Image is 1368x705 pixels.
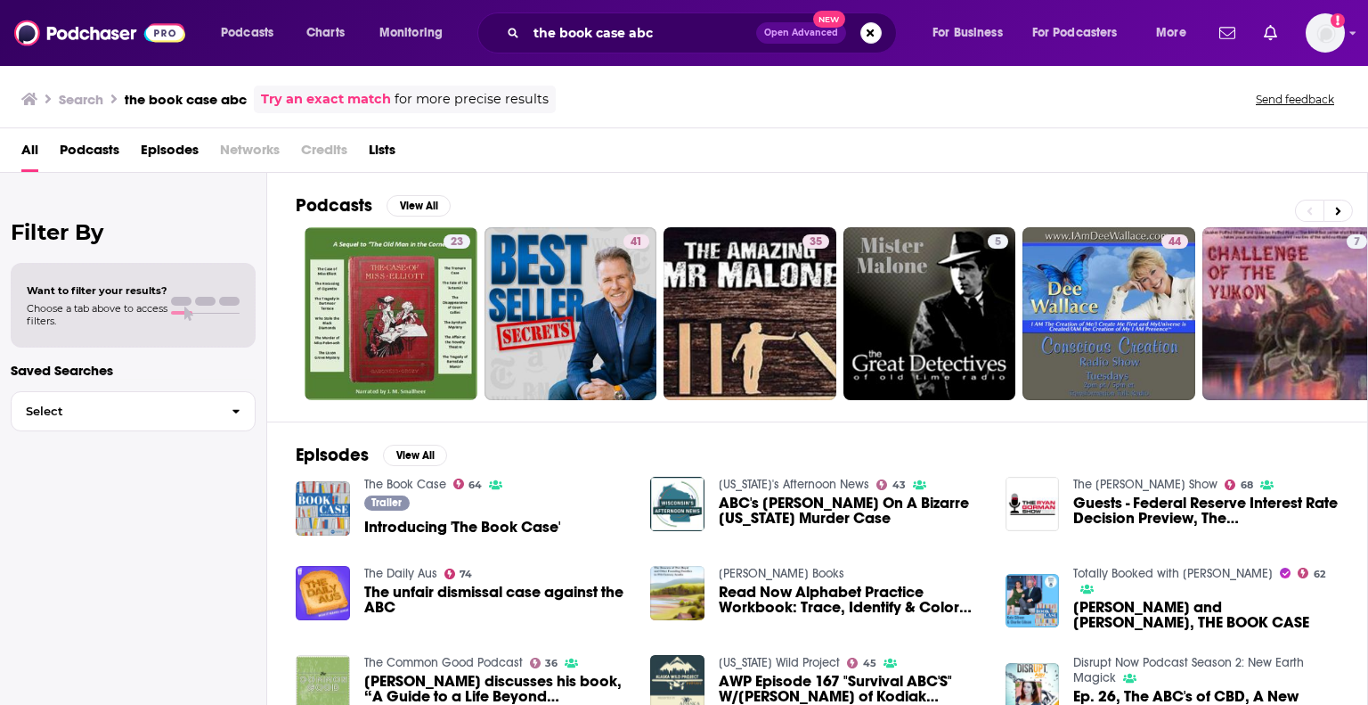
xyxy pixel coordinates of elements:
[719,477,869,492] a: Wisconsin's Afternoon News
[526,19,756,47] input: Search podcasts, credits, & more...
[208,19,297,47] button: open menu
[261,89,391,110] a: Try an exact match
[719,674,984,704] a: AWP Episode 167 "Survival ABC'S" W/Casey Harver of Kodiak Survival School
[1250,92,1339,107] button: Send feedback
[1257,18,1284,48] a: Show notifications dropdown
[1073,566,1273,581] a: Totally Booked with Zibby
[1073,496,1339,526] span: Guests - Federal Reserve Interest Rate Decision Preview, The [PERSON_NAME] Murder Case, & ABC's [...
[1241,481,1253,489] span: 68
[863,660,876,668] span: 45
[1006,574,1060,628] img: Kate and Charlie Gibson, THE BOOK CASE
[756,22,846,44] button: Open AdvancedNew
[1161,234,1188,249] a: 44
[296,444,447,466] a: EpisodesView All
[453,479,483,489] a: 64
[810,234,822,251] span: 35
[301,135,347,172] span: Credits
[1331,13,1345,28] svg: Add a profile image
[1212,18,1242,48] a: Show notifications dropdown
[1073,477,1217,492] a: The Ryan Gorman Show
[1306,13,1345,53] span: Logged in as BKusilek
[631,234,642,251] span: 41
[1225,480,1253,490] a: 68
[650,566,704,620] img: Read Now Alphabet Practice Workbook: Trace, Identify & Color the ABC’s / Capital & Lower Case
[1032,20,1118,45] span: For Podcasters
[460,570,472,578] span: 74
[664,227,836,400] a: 35
[719,674,984,704] span: AWP Episode 167 "Survival ABC'S" W/[PERSON_NAME] of Kodiak Survival School
[444,234,470,249] a: 23
[1156,20,1186,45] span: More
[379,20,443,45] span: Monitoring
[719,585,984,615] a: Read Now Alphabet Practice Workbook: Trace, Identify & Color the ABC’s / Capital & Lower Case
[1022,227,1195,400] a: 44
[1073,600,1339,630] span: [PERSON_NAME] and [PERSON_NAME], THE BOOK CASE
[1354,234,1360,251] span: 7
[306,20,345,45] span: Charts
[221,20,273,45] span: Podcasts
[27,302,167,327] span: Choose a tab above to access filters.
[719,566,844,581] a: Claire Dorron Books
[125,91,247,108] h3: the book case abc
[444,569,473,579] a: 74
[364,674,630,704] a: Steven Barr discusses his book, “A Guide to a Life Beyond Imagination,” Brian and Aubrey share th...
[364,566,437,581] a: The Daily Aus
[296,444,369,466] h2: Episodes
[988,234,1008,249] a: 5
[11,219,256,245] h2: Filter By
[1347,234,1367,249] a: 7
[451,234,463,251] span: 23
[813,11,845,28] span: New
[650,477,704,531] img: ABC's Alex Stone On A Bizarre Utah Murder Case
[367,19,466,47] button: open menu
[719,496,984,526] a: ABC's Alex Stone On A Bizarre Utah Murder Case
[220,135,280,172] span: Networks
[1306,13,1345,53] img: User Profile
[364,674,630,704] span: [PERSON_NAME] discusses his book, “A Guide to a Life Beyond Imagination,” [PERSON_NAME] and [PERS...
[545,660,558,668] span: 36
[719,655,840,670] a: Alaska Wild Project
[364,520,560,535] a: Introducing 'The Book Case'
[364,477,446,492] a: The Book Case
[1144,19,1209,47] button: open menu
[295,19,355,47] a: Charts
[296,481,350,536] img: Introducing 'The Book Case'
[847,658,876,668] a: 45
[530,658,558,668] a: 36
[843,227,1016,400] a: 5
[920,19,1025,47] button: open menu
[60,135,119,172] a: Podcasts
[14,16,185,50] img: Podchaser - Follow, Share and Rate Podcasts
[468,481,482,489] span: 64
[484,227,657,400] a: 41
[623,234,649,249] a: 41
[764,29,838,37] span: Open Advanced
[1073,655,1304,685] a: Disrupt Now Podcast Season 2: New Earth Magick
[1006,477,1060,531] img: Guests - Federal Reserve Interest Rate Decision Preview, The Amie Harwick Murder Case, & ABC's Ma...
[369,135,395,172] a: Lists
[1073,496,1339,526] a: Guests - Federal Reserve Interest Rate Decision Preview, The Amie Harwick Murder Case, & ABC's Ma...
[11,391,256,431] button: Select
[364,585,630,615] a: The unfair dismissal case against the ABC
[1168,234,1181,251] span: 44
[12,406,217,417] span: Select
[59,91,103,108] h3: Search
[364,655,523,670] a: The Common Good Podcast
[1306,13,1345,53] button: Show profile menu
[21,135,38,172] a: All
[494,12,914,53] div: Search podcasts, credits, & more...
[1314,570,1325,578] span: 62
[141,135,199,172] a: Episodes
